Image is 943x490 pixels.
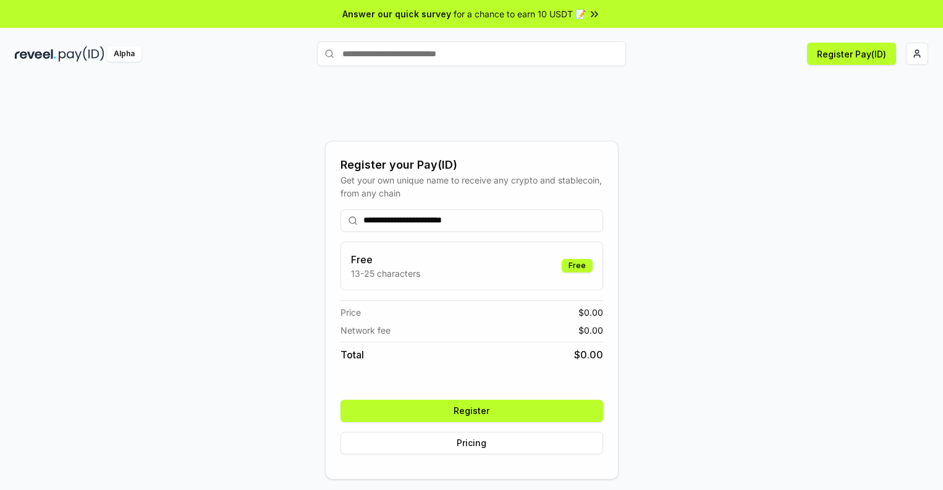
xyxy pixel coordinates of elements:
[578,306,603,319] span: $ 0.00
[578,324,603,337] span: $ 0.00
[562,259,593,272] div: Free
[107,46,142,62] div: Alpha
[340,432,603,454] button: Pricing
[59,46,104,62] img: pay_id
[340,174,603,200] div: Get your own unique name to receive any crypto and stablecoin, from any chain
[340,324,391,337] span: Network fee
[342,7,451,20] span: Answer our quick survey
[340,156,603,174] div: Register your Pay(ID)
[351,252,420,267] h3: Free
[15,46,56,62] img: reveel_dark
[807,43,896,65] button: Register Pay(ID)
[351,267,420,280] p: 13-25 characters
[340,400,603,422] button: Register
[340,347,364,362] span: Total
[574,347,603,362] span: $ 0.00
[454,7,586,20] span: for a chance to earn 10 USDT 📝
[340,306,361,319] span: Price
